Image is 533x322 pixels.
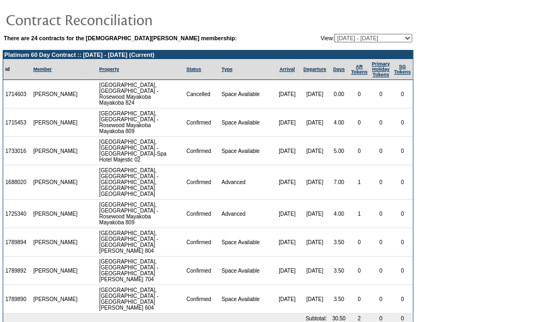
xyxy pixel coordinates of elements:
td: [DATE] [301,228,329,257]
td: Confirmed [184,285,219,313]
td: 0 [349,257,370,285]
td: 1688020 [3,165,31,200]
td: 0 [392,285,413,313]
td: [GEOGRAPHIC_DATA], [GEOGRAPHIC_DATA] - Rosewood Mayakoba Mayakoba 809 [97,200,184,228]
td: [DATE] [274,200,301,228]
td: [DATE] [274,285,301,313]
td: 0 [349,80,370,108]
td: [PERSON_NAME] [31,200,80,228]
td: Space Available [220,228,274,257]
td: 5.00 [329,137,349,165]
td: 4.00 [329,108,349,137]
a: Status [186,67,201,72]
a: Departure [303,67,326,72]
td: Id [3,59,31,80]
td: [DATE] [301,80,329,108]
td: Platinum 60 Day Contract :: [DATE] - [DATE] (Current) [3,50,413,59]
td: 0 [392,165,413,200]
td: Confirmed [184,257,219,285]
td: 3.50 [329,257,349,285]
img: pgTtlContractReconciliation.gif [5,9,220,30]
td: [GEOGRAPHIC_DATA], [GEOGRAPHIC_DATA] - [GEOGRAPHIC_DATA] [PERSON_NAME] 604 [97,285,184,313]
a: Days [333,67,345,72]
td: Confirmed [184,228,219,257]
td: 1789894 [3,228,31,257]
td: Advanced [220,165,274,200]
td: Space Available [220,80,274,108]
td: 1733016 [3,137,31,165]
td: 0 [349,228,370,257]
td: View: [297,34,412,42]
td: Space Available [220,137,274,165]
td: 0 [392,228,413,257]
td: 1 [349,200,370,228]
td: Confirmed [184,108,219,137]
td: [DATE] [274,228,301,257]
td: Confirmed [184,137,219,165]
td: 1 [349,165,370,200]
td: 0 [370,285,392,313]
a: Type [222,67,232,72]
td: 4.00 [329,200,349,228]
td: [GEOGRAPHIC_DATA], [GEOGRAPHIC_DATA] - [GEOGRAPHIC_DATA]-Spa Hotel Majestic 02 [97,137,184,165]
td: [DATE] [301,200,329,228]
td: 0 [392,200,413,228]
td: Confirmed [184,200,219,228]
td: [DATE] [301,165,329,200]
td: [PERSON_NAME] [31,285,80,313]
td: 1714603 [3,80,31,108]
td: Space Available [220,108,274,137]
td: [GEOGRAPHIC_DATA], [GEOGRAPHIC_DATA] - [GEOGRAPHIC_DATA] [PERSON_NAME] 704 [97,257,184,285]
td: 1725340 [3,200,31,228]
td: 0 [370,228,392,257]
td: [DATE] [274,80,301,108]
a: Property [99,67,119,72]
td: [DATE] [301,108,329,137]
td: 0 [370,80,392,108]
td: 0 [392,137,413,165]
td: 0.00 [329,80,349,108]
td: [GEOGRAPHIC_DATA], [GEOGRAPHIC_DATA] - [GEOGRAPHIC_DATA] [PERSON_NAME] 804 [97,228,184,257]
td: [GEOGRAPHIC_DATA], [GEOGRAPHIC_DATA] - [GEOGRAPHIC_DATA], [GEOGRAPHIC_DATA] [GEOGRAPHIC_DATA] [97,165,184,200]
td: [PERSON_NAME] [31,108,80,137]
td: [DATE] [301,137,329,165]
td: 3.50 [329,228,349,257]
td: 0 [370,200,392,228]
td: 0 [349,137,370,165]
td: 0 [370,165,392,200]
td: 0 [392,80,413,108]
a: ARTokens [351,64,368,75]
td: 1789890 [3,285,31,313]
td: [PERSON_NAME] [31,228,80,257]
td: 7.00 [329,165,349,200]
td: 0 [370,257,392,285]
td: [DATE] [301,285,329,313]
td: [PERSON_NAME] [31,257,80,285]
td: Advanced [220,200,274,228]
td: 0 [349,108,370,137]
td: 1789892 [3,257,31,285]
td: 0 [392,257,413,285]
td: 0 [370,137,392,165]
a: Arrival [279,67,295,72]
td: [DATE] [274,137,301,165]
td: Confirmed [184,165,219,200]
td: Space Available [220,257,274,285]
td: [DATE] [274,257,301,285]
td: 0 [370,108,392,137]
td: [DATE] [274,108,301,137]
a: Member [33,67,52,72]
td: [GEOGRAPHIC_DATA], [GEOGRAPHIC_DATA] - Rosewood Mayakoba Mayakoba 809 [97,108,184,137]
td: Cancelled [184,80,219,108]
td: Space Available [220,285,274,313]
td: [PERSON_NAME] [31,80,80,108]
td: [GEOGRAPHIC_DATA], [GEOGRAPHIC_DATA] - Rosewood Mayakoba Mayakoba 824 [97,80,184,108]
td: [DATE] [274,165,301,200]
td: [PERSON_NAME] [31,165,80,200]
td: 0 [392,108,413,137]
td: 3.50 [329,285,349,313]
td: 0 [349,285,370,313]
a: SGTokens [394,64,411,75]
td: [DATE] [301,257,329,285]
td: 1715453 [3,108,31,137]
